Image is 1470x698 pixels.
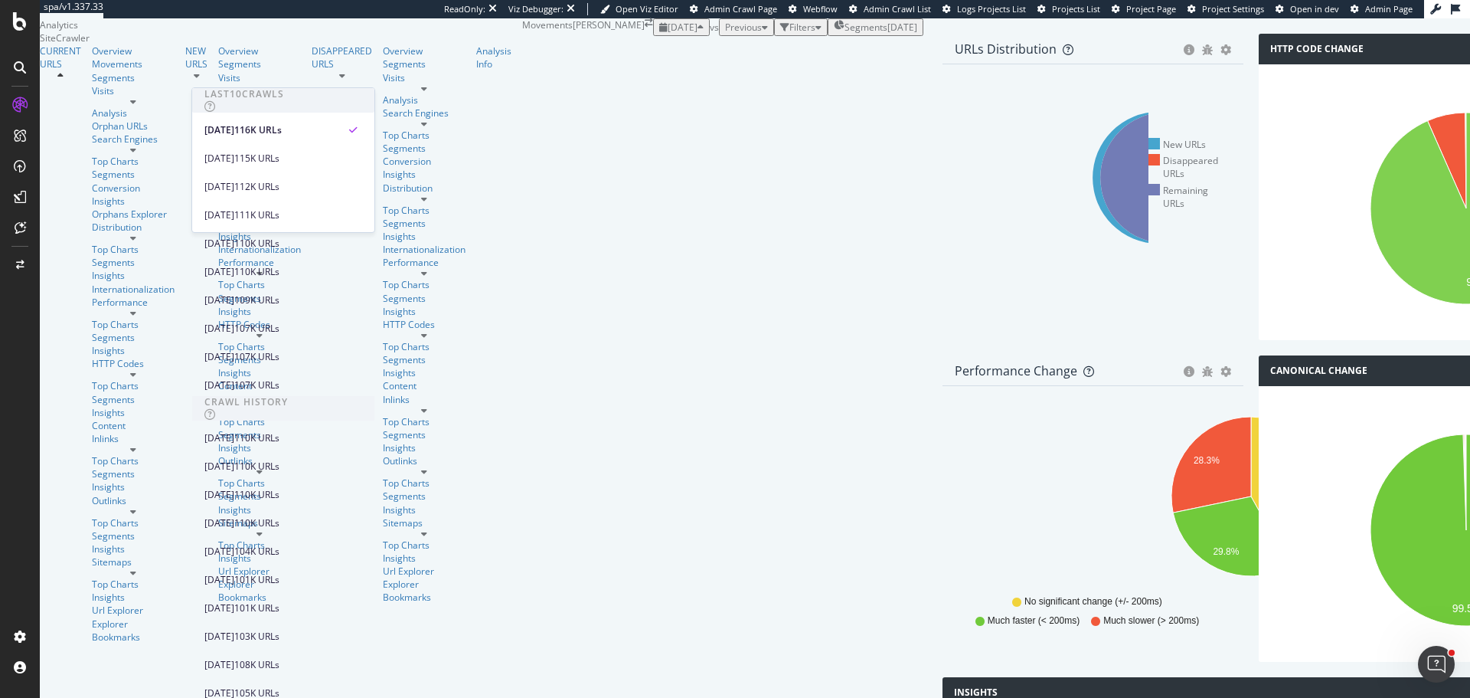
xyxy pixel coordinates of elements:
[92,591,175,604] a: Insights
[383,230,465,243] div: Insights
[1220,366,1231,377] div: gear
[92,406,175,419] div: Insights
[653,18,710,36] button: [DATE]
[383,441,465,454] a: Insights
[383,516,465,529] a: Sitemaps
[234,123,282,137] div: 116K URLs
[92,480,175,493] a: Insights
[204,488,234,502] div: [DATE]
[1126,3,1176,15] span: Project Page
[204,123,234,137] div: [DATE]
[957,3,1026,15] span: Logs Projects List
[383,393,465,406] div: Inlinks
[92,269,175,282] div: Insights
[444,3,485,15] div: ReadOnly:
[955,363,1077,378] div: Performance Change
[508,3,563,15] div: Viz Debugger:
[803,3,838,15] span: Webflow
[710,21,719,34] span: vs
[204,658,234,672] div: [DATE]
[92,120,175,133] div: Orphan URLs
[40,18,522,31] div: Analytics
[92,283,175,296] a: Internationalization
[383,503,465,516] div: Insights
[234,293,279,307] div: 109K URLs
[204,460,234,474] div: [DATE]
[92,604,175,617] a: Url Explorer
[92,71,175,84] a: Segments
[383,379,465,392] a: Content
[234,488,279,502] div: 110K URLs
[92,57,175,70] a: Movements
[92,331,175,344] a: Segments
[1103,614,1199,628] span: Much slower (> 200ms)
[383,155,465,168] a: Conversion
[1037,3,1100,15] a: Projects List
[383,204,465,217] a: Top Charts
[204,237,234,251] div: [DATE]
[1290,3,1339,15] span: Open in dev
[383,454,465,467] div: Outlinks
[690,3,777,15] a: Admin Crawl Page
[92,542,175,555] a: Insights
[844,21,887,34] span: Segments
[383,415,465,428] a: Top Charts
[383,44,465,57] div: Overview
[92,419,175,432] div: Content
[92,195,175,208] div: Insights
[92,243,175,256] a: Top Charts
[234,350,279,364] div: 107K URLs
[383,552,465,565] a: Insights
[92,432,175,445] a: Inlinks
[1270,363,1367,378] h4: Canonical Change
[383,477,465,490] a: Top Charts
[383,318,465,331] a: HTTP Codes
[1270,41,1364,57] h4: HTTP Code Change
[204,208,234,222] div: [DATE]
[383,565,465,578] a: Url Explorer
[476,44,511,70] div: Analysis Info
[204,350,234,364] div: [DATE]
[1184,366,1194,377] div: circle-info
[204,265,234,279] div: [DATE]
[40,31,522,44] div: SiteCrawler
[185,44,207,70] a: NEW URLS
[383,182,465,195] div: Distribution
[234,516,279,530] div: 110K URLs
[383,490,465,503] div: Segments
[312,44,372,70] a: DISAPPEARED URLS
[383,340,465,353] div: Top Charts
[383,305,465,318] a: Insights
[789,21,815,34] div: Filters
[92,168,175,181] div: Segments
[92,379,175,392] a: Top Charts
[92,182,175,195] a: Conversion
[383,353,465,366] div: Segments
[383,217,465,230] div: Segments
[40,44,81,70] a: CURRENT URLS
[704,3,777,15] span: Admin Crawl Page
[92,555,175,569] a: Sitemaps
[218,71,301,84] a: Visits
[988,614,1080,628] span: Much faster (< 200ms)
[234,601,279,615] div: 101K URLs
[218,44,301,57] div: Overview
[383,129,465,142] a: Top Charts
[92,208,175,221] a: Orphans Explorer
[92,494,175,507] div: Outlinks
[828,18,923,36] button: Segments[DATE]
[1024,595,1162,608] span: No significant change (+/- 200ms)
[383,278,465,291] div: Top Charts
[383,428,465,441] a: Segments
[616,3,678,15] span: Open Viz Editor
